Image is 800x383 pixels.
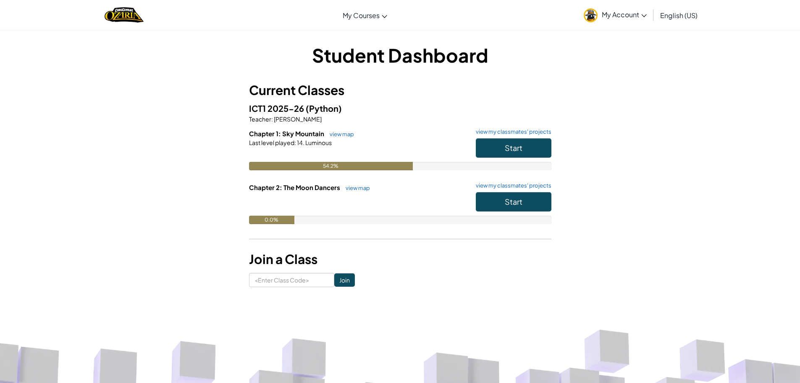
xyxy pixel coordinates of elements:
[249,115,271,123] span: Teacher
[343,11,380,20] span: My Courses
[505,197,522,206] span: Start
[249,183,341,191] span: Chapter 2: The Moon Dancers
[656,4,702,26] a: English (US)
[476,138,551,158] button: Start
[271,115,273,123] span: :
[105,6,144,24] img: Home
[580,2,651,28] a: My Account
[476,192,551,211] button: Start
[334,273,355,287] input: Join
[306,103,342,114] span: (Python)
[505,143,522,153] span: Start
[249,273,334,287] input: <Enter Class Code>
[249,129,325,137] span: Chapter 1: Sky Mountain
[249,42,551,68] h1: Student Dashboard
[294,139,296,146] span: :
[296,139,304,146] span: 14.
[584,8,598,22] img: avatar
[472,129,551,135] a: view my classmates' projects
[341,185,370,191] a: view map
[472,183,551,188] a: view my classmates' projects
[249,162,413,170] div: 54.2%
[602,10,647,19] span: My Account
[249,216,294,224] div: 0.0%
[660,11,698,20] span: English (US)
[273,115,322,123] span: [PERSON_NAME]
[249,81,551,100] h3: Current Classes
[105,6,144,24] a: Ozaria by CodeCombat logo
[304,139,332,146] span: Luminous
[325,131,354,137] a: view map
[338,4,391,26] a: My Courses
[249,250,551,269] h3: Join a Class
[249,103,306,114] span: ICT1 2025-26
[249,139,294,146] span: Last level played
